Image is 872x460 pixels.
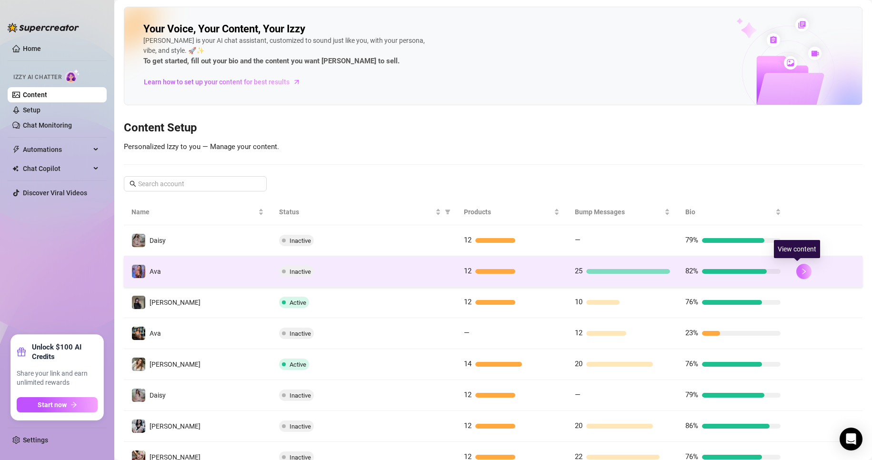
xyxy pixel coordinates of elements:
span: Inactive [290,423,311,430]
span: Active [290,361,306,368]
span: 12 [464,298,471,306]
span: [PERSON_NAME] [150,299,200,306]
a: Setup [23,106,40,114]
span: Daisy [150,237,166,244]
div: [PERSON_NAME] is your AI chat assistant, customized to sound just like you, with your persona, vi... [143,36,429,67]
a: Content [23,91,47,99]
img: Ava [132,327,145,340]
span: 76% [685,298,698,306]
span: — [575,236,581,244]
span: — [464,329,470,337]
span: 79% [685,390,698,399]
span: search [130,180,136,187]
span: thunderbolt [12,146,20,153]
img: Chat Copilot [12,165,19,172]
span: Learn how to set up your content for best results [144,77,290,87]
span: Bump Messages [575,207,663,217]
span: 20 [575,360,582,368]
span: gift [17,347,26,357]
span: [PERSON_NAME] [150,360,200,368]
button: Start nowarrow-right [17,397,98,412]
span: Bio [685,207,773,217]
a: Home [23,45,41,52]
span: 79% [685,236,698,244]
img: Ava [132,265,145,278]
span: 12 [464,267,471,275]
span: 82% [685,267,698,275]
span: Ava [150,268,161,275]
span: Share your link and earn unlimited rewards [17,369,98,388]
span: Active [290,299,306,306]
span: 10 [575,298,582,306]
span: 14 [464,360,471,368]
span: filter [445,209,451,215]
span: 12 [575,329,582,337]
span: Daisy [150,391,166,399]
img: logo-BBDzfeDw.svg [8,23,79,32]
span: 12 [464,390,471,399]
strong: To get started, fill out your bio and the content you want [PERSON_NAME] to sell. [143,57,400,65]
h2: Your Voice, Your Content, Your Izzy [143,22,305,36]
strong: Unlock $100 AI Credits [32,342,98,361]
span: [PERSON_NAME] [150,422,200,430]
button: right [796,264,812,279]
span: Inactive [290,237,311,244]
span: Izzy AI Chatter [13,73,61,82]
img: Paige [132,358,145,371]
img: Daisy [132,389,145,402]
span: arrow-right [70,401,77,408]
h3: Content Setup [124,120,862,136]
span: Start now [38,401,67,409]
span: right [801,268,807,275]
a: Settings [23,436,48,444]
span: 12 [464,236,471,244]
span: Inactive [290,330,311,337]
span: Inactive [290,392,311,399]
img: Daisy [132,234,145,247]
span: — [575,390,581,399]
span: 23% [685,329,698,337]
img: Anna [132,296,145,309]
span: Products [464,207,552,217]
span: 12 [464,421,471,430]
th: Name [124,199,271,225]
span: 20 [575,421,582,430]
span: Chat Copilot [23,161,90,176]
span: filter [443,205,452,219]
span: 25 [575,267,582,275]
th: Status [271,199,456,225]
span: Personalized Izzy to you — Manage your content. [124,142,279,151]
img: AI Chatter [65,69,80,83]
div: View content [774,240,820,258]
span: Automations [23,142,90,157]
th: Bump Messages [567,199,678,225]
img: ai-chatter-content-library-cLFOSyPT.png [714,8,862,105]
span: 76% [685,360,698,368]
span: Inactive [290,268,311,275]
th: Products [456,199,567,225]
span: arrow-right [292,77,301,87]
span: 86% [685,421,698,430]
div: Open Intercom Messenger [840,428,862,450]
input: Search account [138,179,253,189]
th: Bio [678,199,789,225]
a: Chat Monitoring [23,121,72,129]
a: Learn how to set up your content for best results [143,74,308,90]
a: Discover Viral Videos [23,189,87,197]
span: Name [131,207,256,217]
span: Ava [150,330,161,337]
img: Sadie [132,420,145,433]
span: Status [279,207,433,217]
